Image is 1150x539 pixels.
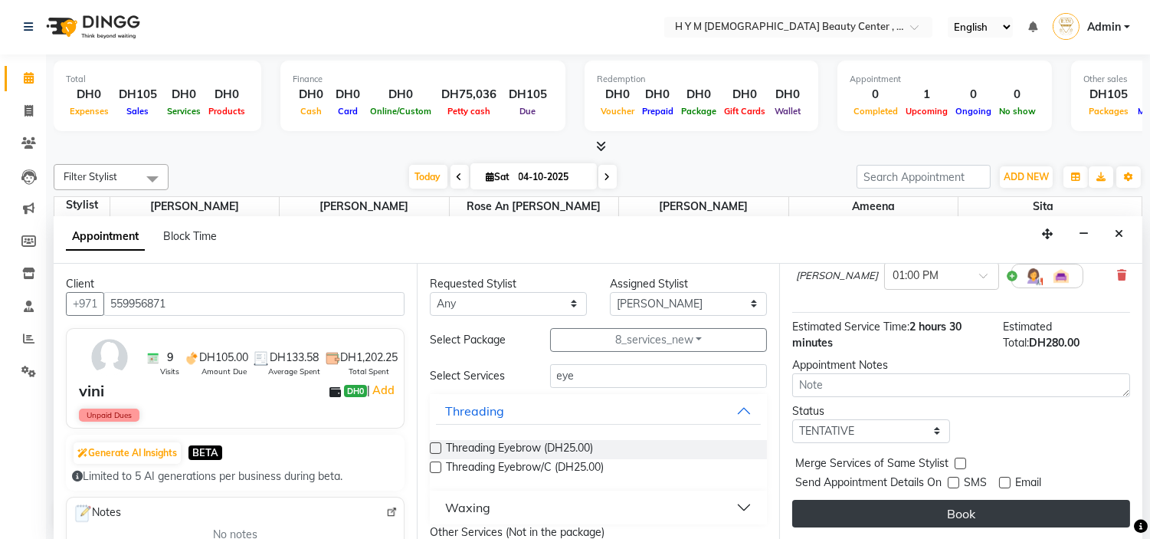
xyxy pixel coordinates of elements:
div: Threading [445,402,504,420]
img: logo [39,5,144,48]
span: BETA [188,445,222,460]
div: Select Package [418,332,539,348]
span: Visits [160,366,179,377]
div: DH0 [163,86,205,104]
span: Expenses [66,106,113,117]
span: No show [995,106,1040,117]
span: Completed [850,106,902,117]
span: Average Spent [268,366,320,377]
span: DH133.58 [270,350,319,366]
span: Sat [483,171,514,182]
span: DH105.00 [199,350,248,366]
div: DH0 [205,86,249,104]
span: Gift Cards [720,106,769,117]
div: Appointment [850,73,1040,86]
span: Email [1015,475,1041,494]
div: DH105 [1083,86,1134,104]
div: Client [66,276,405,292]
div: Total [66,73,249,86]
span: Estimated Total: [1003,320,1052,350]
button: ADD NEW [1000,166,1053,188]
div: vini [79,380,104,403]
span: Unpaid Dues [79,409,139,422]
span: Packages [1085,106,1132,117]
span: Estimated Service Time: [792,320,909,334]
span: ameena [789,197,958,216]
span: ADD NEW [1004,171,1049,182]
button: Waxing [436,494,762,521]
button: Close [1108,222,1130,246]
div: Waxing [445,498,490,517]
img: Admin [1053,13,1080,40]
span: DH280.00 [1029,336,1080,350]
span: Today [409,165,447,189]
div: Finance [293,73,553,86]
span: Products [205,106,249,117]
div: DH0 [66,86,113,104]
div: DH0 [329,86,366,104]
span: Upcoming [902,106,952,117]
span: Cash [297,106,326,117]
span: Notes [73,504,121,524]
span: [PERSON_NAME] [110,197,280,216]
span: DH0 [344,385,367,397]
input: 2025-10-04 [514,166,591,189]
button: 8_services_new [550,328,768,352]
div: Stylist [54,197,110,213]
img: avatar [87,335,132,380]
span: Threading Eyebrow/C (DH25.00) [446,459,604,478]
span: [PERSON_NAME] [280,197,449,216]
div: DH75,036 [435,86,503,104]
a: Add [370,381,397,399]
span: Prepaid [638,106,677,117]
div: DH0 [638,86,677,104]
div: DH0 [769,86,806,104]
span: Services [163,106,205,117]
div: DH105 [113,86,163,104]
span: Package [677,106,720,117]
div: Assigned Stylist [610,276,767,292]
span: [PERSON_NAME] [796,268,878,284]
span: Admin [1087,19,1121,35]
div: Redemption [597,73,806,86]
div: Appointment Notes [792,357,1130,373]
div: 0 [952,86,995,104]
div: DH0 [293,86,329,104]
span: DH1,202.25 [340,350,398,366]
span: 9 [167,350,173,366]
img: Interior.png [1052,267,1070,285]
button: Book [792,500,1130,527]
span: Send Appointment Details On [795,475,942,494]
span: Sales [123,106,153,117]
img: Hairdresser.png [1024,267,1043,285]
span: Due [516,106,540,117]
span: SMS [964,475,987,494]
span: | [367,381,397,399]
input: Search Appointment [857,165,991,189]
span: Online/Custom [366,106,435,117]
input: Search by Name/Mobile/Email/Code [103,292,405,316]
span: Filter Stylist [64,170,117,182]
input: Search by service name [550,364,768,388]
span: sita [958,197,1128,216]
span: Amount Due [201,366,247,377]
span: Rose An [PERSON_NAME] [450,197,619,216]
div: Select Services [418,368,539,384]
div: DH105 [503,86,553,104]
span: Block Time [163,229,217,243]
span: Voucher [597,106,638,117]
button: Generate AI Insights [74,442,181,464]
span: [PERSON_NAME] [619,197,788,216]
div: 0 [850,86,902,104]
div: DH0 [677,86,720,104]
div: DH0 [366,86,435,104]
div: 1 [902,86,952,104]
span: Ongoing [952,106,995,117]
button: Threading [436,397,762,425]
span: Appointment [66,223,145,251]
span: Petty cash [444,106,494,117]
span: Merge Services of Same Stylist [795,455,949,475]
span: 2 hours 30 minutes [792,320,962,350]
button: +971 [66,292,104,316]
span: Threading Eyebrow (DH25.00) [446,440,593,459]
